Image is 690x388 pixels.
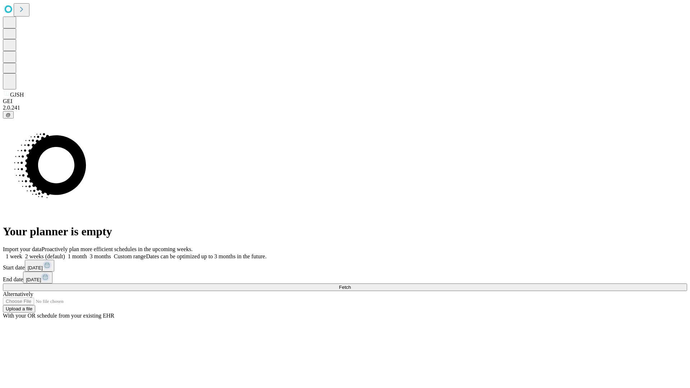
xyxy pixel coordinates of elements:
div: End date [3,272,687,283]
button: [DATE] [25,260,54,272]
span: [DATE] [26,277,41,282]
span: GJSH [10,92,24,98]
span: Proactively plan more efficient schedules in the upcoming weeks. [42,246,193,252]
span: Fetch [339,285,351,290]
span: With your OR schedule from your existing EHR [3,313,114,319]
span: @ [6,112,11,117]
div: GEI [3,98,687,105]
button: Fetch [3,283,687,291]
span: Alternatively [3,291,33,297]
button: [DATE] [23,272,52,283]
div: 2.0.241 [3,105,687,111]
span: [DATE] [28,265,43,271]
span: 1 month [68,253,87,259]
span: Dates can be optimized up to 3 months in the future. [146,253,266,259]
span: 1 week [6,253,22,259]
div: Start date [3,260,687,272]
button: Upload a file [3,305,35,313]
span: Import your data [3,246,42,252]
span: Custom range [114,253,146,259]
h1: Your planner is empty [3,225,687,238]
button: @ [3,111,14,119]
span: 2 weeks (default) [25,253,65,259]
span: 3 months [90,253,111,259]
